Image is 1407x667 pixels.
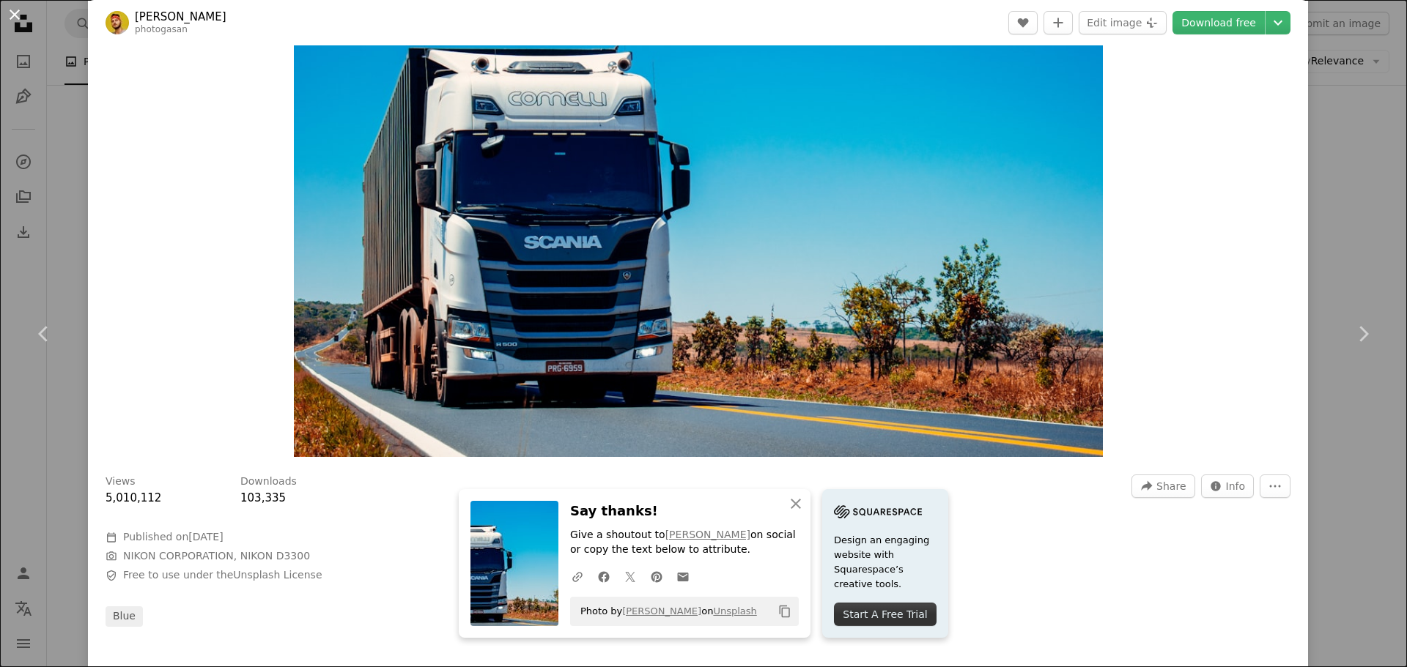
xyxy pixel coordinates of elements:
h3: Downloads [240,474,297,489]
a: [PERSON_NAME] [622,605,701,616]
a: Share on Facebook [591,562,617,591]
img: file-1705255347840-230a6ab5bca9image [834,501,922,523]
time: October 1, 2020 at 3:30:54 PM EST [188,531,223,543]
span: Info [1226,475,1246,497]
a: Design an engaging website with Squarespace’s creative tools.Start A Free Trial [822,489,948,638]
a: Unsplash License [233,569,322,581]
a: blue [106,606,143,627]
p: Give a shoutout to on social or copy the text below to attribute. [570,528,799,557]
span: Photo by on [573,600,757,623]
span: Published on [123,531,224,543]
a: Share on Twitter [617,562,643,591]
button: More Actions [1260,474,1290,498]
button: Like [1008,11,1038,34]
a: photogasan [135,24,188,34]
span: 5,010,112 [106,491,161,504]
button: NIKON CORPORATION, NIKON D3300 [123,549,310,564]
a: [PERSON_NAME] [665,529,750,540]
span: Share [1156,475,1186,497]
button: Copy to clipboard [772,599,797,624]
h3: Say thanks! [570,501,799,522]
button: Add to Collection [1044,11,1073,34]
span: 103,335 [240,491,286,504]
img: Go to Gabriel Santos's profile [106,11,129,34]
a: [PERSON_NAME] [135,10,226,24]
a: Unsplash [713,605,756,616]
button: Stats about this image [1201,474,1255,498]
button: Edit image [1079,11,1167,34]
div: Start A Free Trial [834,603,937,626]
a: Share on Pinterest [643,562,670,591]
h3: Views [106,474,136,489]
span: Free to use under the [123,568,322,583]
button: Choose download size [1266,11,1290,34]
button: Share this image [1131,474,1194,498]
span: Design an engaging website with Squarespace’s creative tools. [834,533,937,592]
a: Download free [1172,11,1265,34]
a: Share over email [670,562,696,591]
a: Next [1319,264,1407,404]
